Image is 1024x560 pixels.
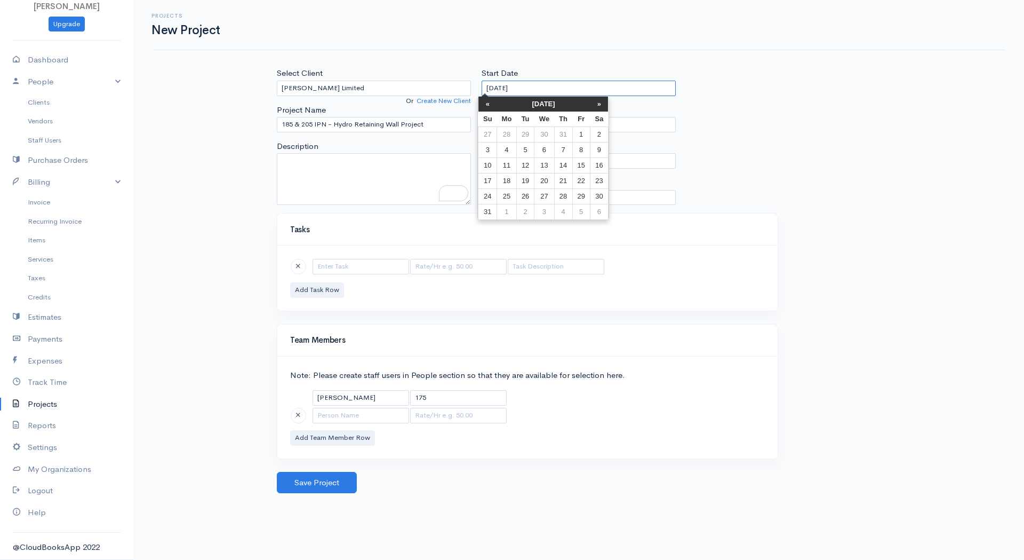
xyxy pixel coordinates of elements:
[554,142,572,157] td: 7
[534,204,554,219] td: 3
[516,127,534,142] td: 29
[516,112,534,127] th: Tu
[313,408,409,423] input: Person Name
[554,173,572,188] td: 21
[534,188,554,204] td: 27
[590,97,608,112] th: »
[277,67,323,80] label: Select Client
[534,127,554,142] td: 30
[554,112,572,127] th: Th
[572,127,590,142] td: 1
[482,67,518,80] label: Start Date
[410,390,507,406] input: Rate/Hr e.g. 50.00
[516,188,534,204] td: 26
[497,173,517,188] td: 18
[572,142,590,157] td: 8
[497,188,517,204] td: 25
[554,204,572,219] td: 4
[290,430,375,446] button: Add Team Member Row
[534,157,554,173] td: 13
[516,142,534,157] td: 5
[590,188,608,204] td: 30
[590,204,608,219] td: 6
[410,259,507,274] input: Rate/Hr e.g. 50.00
[590,173,608,188] td: 23
[572,112,590,127] th: Fr
[534,173,554,188] td: 20
[478,204,497,219] td: 31
[497,142,517,157] td: 4
[572,173,590,188] td: 22
[277,153,471,205] textarea: To enrich screen reader interactions, please activate Accessibility in Grammarly extension settings
[478,157,497,173] td: 10
[277,140,318,153] label: Description
[572,157,590,173] td: 15
[497,157,517,173] td: 11
[572,188,590,204] td: 29
[410,408,507,423] input: Rate/Hr e.g. 50.00
[406,97,413,105] span: Or
[313,390,409,406] input: Person Name
[516,204,534,219] td: 2
[290,225,765,234] h4: Tasks
[497,204,517,219] td: 1
[478,112,497,127] th: Su
[478,127,497,142] td: 27
[151,13,220,19] h6: Projects
[277,472,357,494] button: Save Project
[508,259,604,274] input: Task Description
[497,112,517,127] th: Mo
[590,142,608,157] td: 9
[497,127,517,142] td: 28
[516,173,534,188] td: 19
[277,104,326,116] label: Project Name
[478,188,497,204] td: 24
[478,142,497,157] td: 3
[290,369,765,382] p: Note: Please create staff users in People section so that they are available for selection here.
[34,1,100,11] span: [PERSON_NAME]
[290,282,344,298] button: Add Task Row
[534,142,554,157] td: 6
[478,97,497,112] th: «
[13,541,121,554] div: @CloudBooksApp 2022
[534,112,554,127] th: We
[497,97,590,112] th: [DATE]
[590,112,608,127] th: Sa
[554,127,572,142] td: 31
[554,188,572,204] td: 28
[516,157,534,173] td: 12
[49,17,85,32] a: Upgrade
[417,97,471,105] a: Create New Client
[572,204,590,219] td: 5
[590,127,608,142] td: 2
[590,157,608,173] td: 16
[290,336,765,345] h4: Team Members
[478,173,497,188] td: 17
[151,23,220,37] h1: New Project
[554,157,572,173] td: 14
[313,259,409,274] input: Enter Task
